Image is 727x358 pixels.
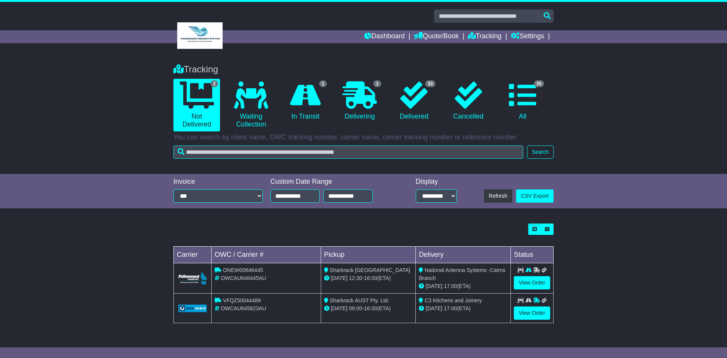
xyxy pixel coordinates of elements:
[364,305,377,311] span: 16:00
[212,247,321,263] td: OWC / Carrier #
[173,178,263,186] div: Invoice
[178,305,207,312] img: GetCarrierServiceLogo
[414,30,459,43] a: Quote/Book
[282,79,329,124] a: 1 In Transit
[426,305,442,311] span: [DATE]
[330,297,389,303] span: Sharkrack AUST Pty. Ltd.
[419,267,505,281] span: National Antenna Systems -Cairns Branch
[174,247,212,263] td: Carrier
[511,30,544,43] a: Settings
[223,267,263,273] span: ONEW00646445
[444,283,457,289] span: 17:00
[527,145,554,159] button: Search
[514,276,550,289] a: View Order
[173,79,220,131] a: 2 Not Delivered
[319,80,327,87] span: 1
[321,247,416,263] td: Pickup
[419,305,507,313] div: (ETA)
[364,275,377,281] span: 16:00
[221,305,266,311] span: OWCAU645823AU
[391,79,437,124] a: 33 Delivered
[349,275,362,281] span: 12:30
[170,64,557,75] div: Tracking
[426,283,442,289] span: [DATE]
[270,178,392,186] div: Custom Date Range
[324,274,413,282] div: - (ETA)
[223,297,261,303] span: VFQZ50044489
[424,297,482,303] span: C3 Kitchens and Joinery
[221,275,266,281] span: OWCAU646445AU
[534,80,544,87] span: 35
[331,275,348,281] span: [DATE]
[336,79,383,124] a: 1 Delivering
[516,189,554,203] a: CSV Export
[364,30,405,43] a: Dashboard
[416,247,511,263] td: Delivery
[228,79,274,131] a: Waiting Collection
[373,80,381,87] span: 1
[484,189,512,203] button: Refresh
[468,30,501,43] a: Tracking
[514,306,550,320] a: View Order
[419,282,507,290] div: (ETA)
[331,305,348,311] span: [DATE]
[499,79,546,124] a: 35 All
[416,178,457,186] div: Display
[425,80,435,87] span: 33
[330,267,410,273] span: Sharkrack [GEOGRAPHIC_DATA]
[349,305,362,311] span: 09:00
[178,272,207,285] img: Followmont_Transport.png
[511,247,554,263] td: Status
[444,305,457,311] span: 17:00
[211,80,218,87] span: 2
[173,133,554,142] p: You can search by client name, OWC tracking number, carrier name, carrier tracking number or refe...
[324,305,413,313] div: - (ETA)
[445,79,491,124] a: Cancelled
